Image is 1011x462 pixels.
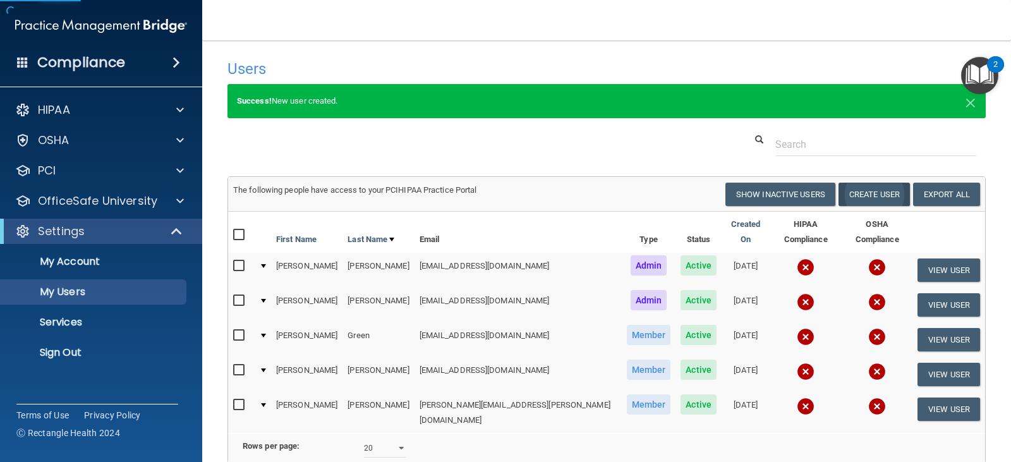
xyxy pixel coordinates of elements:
img: cross.ca9f0e7f.svg [868,293,886,311]
p: Settings [38,224,85,239]
td: [DATE] [722,357,770,392]
span: Active [681,360,717,380]
td: Green [342,322,414,357]
button: Create User [838,183,910,206]
a: OfficeSafe University [15,193,184,209]
td: [EMAIL_ADDRESS][DOMAIN_NAME] [415,357,622,392]
img: cross.ca9f0e7f.svg [797,293,814,311]
img: cross.ca9f0e7f.svg [868,398,886,415]
img: cross.ca9f0e7f.svg [797,328,814,346]
td: [PERSON_NAME] [271,253,342,288]
td: [PERSON_NAME] [342,357,414,392]
div: 2 [993,64,998,81]
td: [PERSON_NAME] [342,253,414,288]
input: Search [775,133,976,156]
a: HIPAA [15,102,184,118]
td: [DATE] [722,322,770,357]
td: [PERSON_NAME] [271,288,342,322]
span: Ⓒ Rectangle Health 2024 [16,427,120,439]
a: Settings [15,224,183,239]
span: Active [681,325,717,345]
p: OSHA [38,133,70,148]
img: cross.ca9f0e7f.svg [868,328,886,346]
td: [DATE] [722,288,770,322]
h4: Compliance [37,54,125,71]
a: Last Name [348,232,394,247]
p: PCI [38,163,56,178]
td: [EMAIL_ADDRESS][DOMAIN_NAME] [415,253,622,288]
button: Close [965,94,976,109]
button: View User [917,258,980,282]
img: cross.ca9f0e7f.svg [868,258,886,276]
th: HIPAA Compliance [770,212,842,253]
span: × [965,88,976,114]
a: PCI [15,163,184,178]
span: The following people have access to your PCIHIPAA Practice Portal [233,185,477,195]
button: Show Inactive Users [725,183,835,206]
td: [EMAIL_ADDRESS][DOMAIN_NAME] [415,288,622,322]
div: New user created. [227,84,986,118]
a: First Name [276,232,317,247]
p: Sign Out [8,346,181,359]
a: OSHA [15,133,184,148]
td: [PERSON_NAME] [271,357,342,392]
p: My Account [8,255,181,268]
p: OfficeSafe University [38,193,157,209]
button: View User [917,398,980,421]
span: Member [627,394,671,415]
th: Email [415,212,622,253]
button: View User [917,363,980,386]
p: Services [8,316,181,329]
h4: Users [227,61,662,77]
td: [DATE] [722,253,770,288]
td: [DATE] [722,392,770,433]
a: Created On [727,217,765,247]
td: [PERSON_NAME] [342,392,414,433]
button: Open Resource Center, 2 new notifications [961,57,998,94]
td: [EMAIL_ADDRESS][DOMAIN_NAME] [415,322,622,357]
span: Active [681,394,717,415]
b: Rows per page: [243,441,300,451]
span: Admin [631,290,667,310]
span: Active [681,290,717,310]
th: Type [622,212,676,253]
img: PMB logo [15,13,187,39]
img: cross.ca9f0e7f.svg [868,363,886,380]
td: [PERSON_NAME] [271,392,342,433]
a: Export All [913,183,980,206]
a: Terms of Use [16,409,69,422]
img: cross.ca9f0e7f.svg [797,363,814,380]
button: View User [917,293,980,317]
p: My Users [8,286,181,298]
strong: Success! [237,96,272,106]
span: Admin [631,255,667,276]
img: cross.ca9f0e7f.svg [797,398,814,415]
span: Member [627,360,671,380]
span: Active [681,255,717,276]
th: Status [675,212,722,253]
td: [PERSON_NAME] [271,322,342,357]
th: OSHA Compliance [842,212,912,253]
img: cross.ca9f0e7f.svg [797,258,814,276]
button: View User [917,328,980,351]
a: Privacy Policy [84,409,141,422]
td: [PERSON_NAME][EMAIL_ADDRESS][PERSON_NAME][DOMAIN_NAME] [415,392,622,433]
span: Member [627,325,671,345]
td: [PERSON_NAME] [342,288,414,322]
p: HIPAA [38,102,70,118]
